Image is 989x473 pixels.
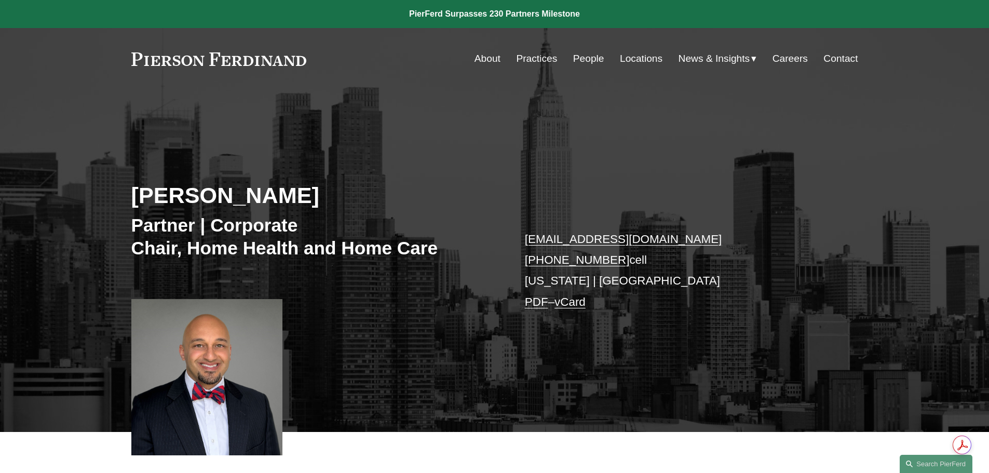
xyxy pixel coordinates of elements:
span: News & Insights [679,50,750,68]
a: Practices [516,49,557,69]
p: cell [US_STATE] | [GEOGRAPHIC_DATA] – [525,229,828,313]
a: People [573,49,604,69]
h2: [PERSON_NAME] [131,182,495,209]
a: Locations [620,49,662,69]
a: About [475,49,500,69]
a: Careers [773,49,808,69]
a: [PHONE_NUMBER] [525,253,630,266]
a: PDF [525,295,548,308]
h3: Partner | Corporate Chair, Home Health and Home Care [131,214,495,259]
a: folder dropdown [679,49,757,69]
a: [EMAIL_ADDRESS][DOMAIN_NAME] [525,233,722,246]
a: Search this site [900,455,972,473]
a: vCard [554,295,586,308]
a: Contact [823,49,858,69]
